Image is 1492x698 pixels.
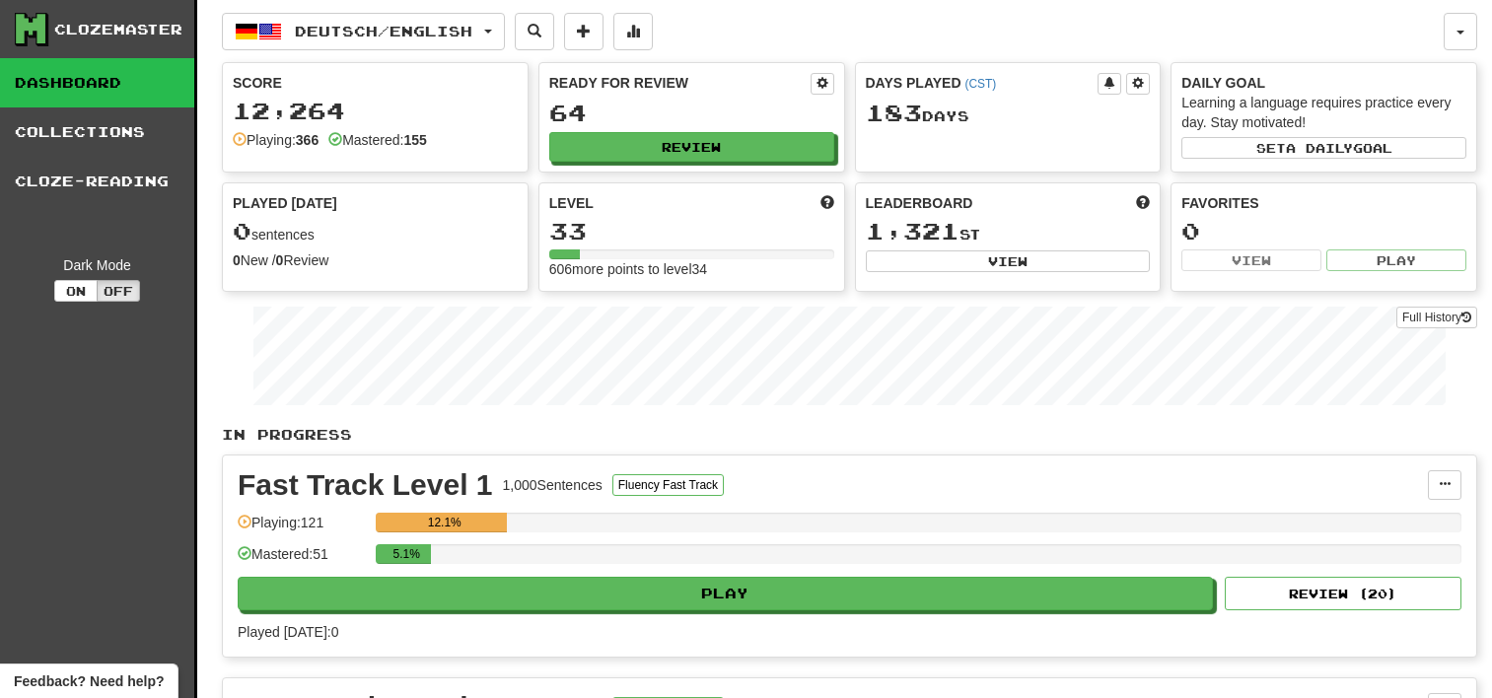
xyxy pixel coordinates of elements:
[549,193,594,213] span: Level
[233,252,241,268] strong: 0
[97,280,140,302] button: Off
[222,425,1477,445] p: In Progress
[233,130,319,150] div: Playing:
[382,513,507,532] div: 12.1%
[1326,249,1466,271] button: Play
[1136,193,1150,213] span: This week in points, UTC
[54,280,98,302] button: On
[1181,73,1466,93] div: Daily Goal
[296,132,319,148] strong: 366
[1181,137,1466,159] button: Seta dailygoal
[549,132,834,162] button: Review
[15,255,179,275] div: Dark Mode
[549,219,834,244] div: 33
[238,544,366,577] div: Mastered: 51
[515,13,554,50] button: Search sentences
[1396,307,1477,328] a: Full History
[14,671,164,691] span: Open feedback widget
[238,624,338,640] span: Played [DATE]: 0
[964,77,996,91] a: (CST)
[1181,249,1321,271] button: View
[238,470,493,500] div: Fast Track Level 1
[866,217,959,244] span: 1,321
[1286,141,1353,155] span: a daily
[1225,577,1461,610] button: Review (20)
[233,73,518,93] div: Score
[866,99,922,126] span: 183
[382,544,431,564] div: 5.1%
[238,513,366,545] div: Playing: 121
[866,73,1099,93] div: Days Played
[328,130,427,150] div: Mastered:
[549,259,834,279] div: 606 more points to level 34
[222,13,505,50] button: Deutsch/English
[295,23,472,39] span: Deutsch / English
[866,219,1151,244] div: st
[238,577,1213,610] button: Play
[233,217,251,244] span: 0
[564,13,604,50] button: Add sentence to collection
[613,13,653,50] button: More stats
[549,101,834,125] div: 64
[820,193,834,213] span: Score more points to level up
[866,101,1151,126] div: Day s
[233,193,337,213] span: Played [DATE]
[233,250,518,270] div: New / Review
[233,99,518,123] div: 12,264
[549,73,811,93] div: Ready for Review
[233,219,518,244] div: sentences
[1181,93,1466,132] div: Learning a language requires practice every day. Stay motivated!
[1181,193,1466,213] div: Favorites
[1181,219,1466,244] div: 0
[866,250,1151,272] button: View
[612,474,724,496] button: Fluency Fast Track
[503,475,603,495] div: 1,000 Sentences
[276,252,284,268] strong: 0
[866,193,973,213] span: Leaderboard
[403,132,426,148] strong: 155
[54,20,182,39] div: Clozemaster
